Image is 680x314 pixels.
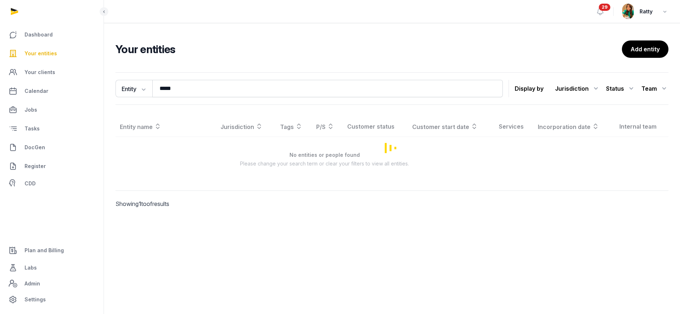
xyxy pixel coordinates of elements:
a: Add entity [622,40,668,58]
span: 1 [139,200,141,207]
button: Entity [115,80,152,97]
img: avatar [622,4,634,19]
a: CDD [6,176,98,191]
span: Settings [25,295,46,304]
span: Labs [25,263,37,272]
span: DocGen [25,143,45,152]
a: Plan and Billing [6,242,98,259]
span: Ratty [640,7,653,16]
div: Jurisdiction [555,83,600,94]
span: Register [25,162,46,171]
span: Jobs [25,106,37,114]
a: Settings [6,291,98,308]
a: Calendar [6,82,98,100]
a: Your entities [6,45,98,62]
span: Your entities [25,49,57,58]
p: Showing to of results [115,191,245,217]
a: Register [6,158,98,175]
a: DocGen [6,139,98,156]
span: Dashboard [25,30,53,39]
a: Tasks [6,120,98,137]
span: Calendar [25,87,48,95]
span: Plan and Billing [25,246,64,255]
span: 29 [599,4,610,11]
span: CDD [25,179,36,188]
a: Your clients [6,64,98,81]
a: Jobs [6,101,98,119]
div: Status [606,83,636,94]
div: Loading [115,116,668,179]
h2: Your entities [115,43,622,56]
span: Tasks [25,124,40,133]
span: Your clients [25,68,55,77]
a: Dashboard [6,26,98,43]
p: Display by [515,83,544,94]
span: Admin [25,279,40,288]
a: Labs [6,259,98,276]
a: Admin [6,276,98,291]
div: Team [641,83,668,94]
